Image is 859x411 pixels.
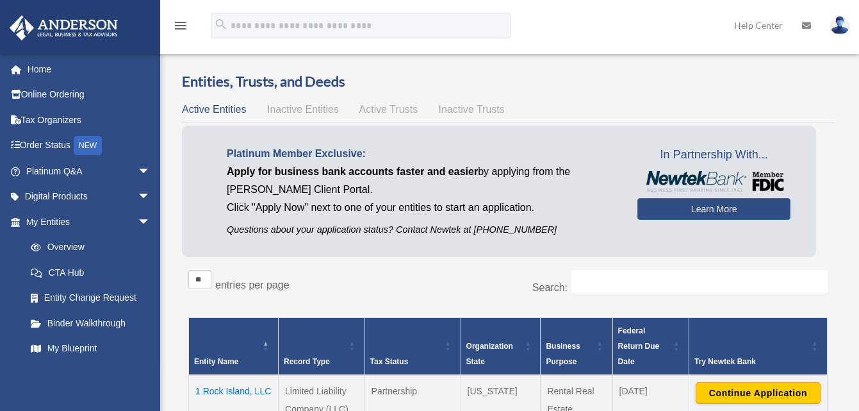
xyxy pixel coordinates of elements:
span: Federal Return Due Date [618,326,660,366]
span: Active Trusts [359,104,418,115]
a: Tax Organizers [9,107,170,133]
th: Tax Status: Activate to sort [364,317,461,375]
th: Record Type: Activate to sort [279,317,365,375]
span: arrow_drop_down [138,209,163,235]
a: Platinum Q&Aarrow_drop_down [9,158,170,184]
p: Platinum Member Exclusive: [227,145,618,163]
th: Business Purpose: Activate to sort [541,317,612,375]
span: Business Purpose [546,342,580,366]
span: Apply for business bank accounts faster and easier [227,166,478,177]
span: Entity Name [194,357,238,366]
a: Digital Productsarrow_drop_down [9,184,170,210]
a: menu [173,22,188,33]
img: NewtekBankLogoSM.png [644,171,784,192]
img: User Pic [830,16,849,35]
p: Questions about your application status? Contact Newtek at [PHONE_NUMBER] [227,222,618,238]
span: arrow_drop_down [138,184,163,210]
th: Entity Name: Activate to invert sorting [189,317,279,375]
a: Home [9,56,170,82]
th: Organization State: Activate to sort [461,317,541,375]
label: entries per page [215,280,290,290]
span: Organization State [466,342,513,366]
a: Entity Change Request [18,285,163,311]
span: Record Type [284,357,330,366]
h3: Entities, Trusts, and Deeds [182,72,834,92]
a: Tax Due Dates [18,361,163,387]
th: Federal Return Due Date: Activate to sort [612,317,689,375]
div: NEW [74,136,102,155]
button: Continue Application [696,382,821,404]
div: Try Newtek Bank [694,354,808,369]
a: Order StatusNEW [9,133,170,159]
span: Inactive Trusts [439,104,505,115]
span: arrow_drop_down [138,158,163,185]
th: Try Newtek Bank : Activate to sort [689,317,827,375]
p: by applying from the [PERSON_NAME] Client Portal. [227,163,618,199]
img: Anderson Advisors Platinum Portal [6,15,122,40]
a: My Blueprint [18,336,163,362]
a: Overview [18,235,157,260]
span: In Partnership With... [637,145,790,165]
a: Learn More [637,198,790,220]
a: My Entitiesarrow_drop_down [9,209,163,235]
span: Inactive Entities [267,104,339,115]
span: Tax Status [370,357,409,366]
a: Binder Walkthrough [18,310,163,336]
a: CTA Hub [18,260,163,285]
p: Click "Apply Now" next to one of your entities to start an application. [227,199,618,217]
i: menu [173,18,188,33]
span: Active Entities [182,104,246,115]
label: Search: [532,282,568,293]
i: search [214,17,228,31]
a: Online Ordering [9,82,170,108]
